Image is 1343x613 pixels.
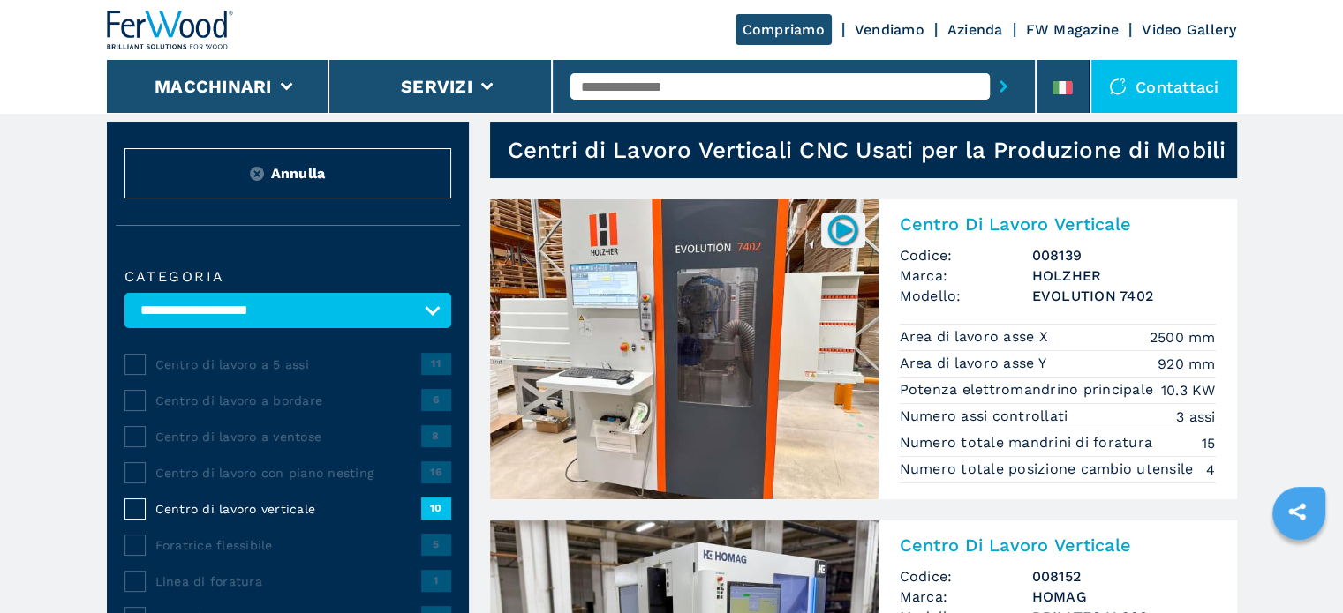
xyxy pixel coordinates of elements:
[490,199,879,499] img: Centro Di Lavoro Verticale HOLZHER EVOLUTION 7402
[421,570,451,591] span: 1
[900,327,1053,347] p: Area di lavoro asse X
[1202,433,1216,453] em: 15
[421,353,451,374] span: 11
[271,163,326,183] span: Annulla
[155,355,421,373] span: Centro di lavoro a 5 assi
[900,286,1032,306] span: Modello:
[1275,490,1319,534] a: sharethis
[1268,534,1330,600] iframe: Chat
[1206,460,1215,480] em: 4
[1176,407,1216,427] em: 3 assi
[900,433,1158,452] p: Numero totale mandrini di foratura
[155,76,272,97] button: Macchinari
[421,534,451,555] span: 5
[124,270,451,284] label: Categoria
[155,536,421,554] span: Foratrice flessibile
[1150,327,1216,348] em: 2500 mm
[900,407,1073,426] p: Numero assi controllati
[250,167,264,181] img: Reset
[155,392,421,409] span: Centro di lavoro a bordare
[421,497,451,519] span: 10
[826,213,860,247] img: 008139
[107,11,234,49] img: Ferwood
[900,213,1216,235] h2: Centro Di Lavoro Verticale
[1032,566,1216,587] h3: 008152
[1091,60,1237,113] div: Contattaci
[900,354,1052,373] p: Area di lavoro asse Y
[855,21,924,38] a: Vendiamo
[900,245,1032,265] span: Codice:
[1032,286,1216,306] h3: EVOLUTION 7402
[1032,245,1216,265] h3: 008139
[736,14,832,45] a: Compriamo
[421,461,451,482] span: 16
[155,428,421,445] span: Centro di lavoro a ventose
[900,587,1032,607] span: Marca:
[1158,354,1216,374] em: 920 mm
[1032,265,1216,286] h3: HOLZHER
[421,389,451,410] span: 6
[421,425,451,446] span: 8
[1026,21,1120,38] a: FW Magazine
[900,566,1032,587] span: Codice:
[490,199,1237,499] a: Centro Di Lavoro Verticale HOLZHER EVOLUTION 7402008139Centro Di Lavoro VerticaleCodice:008139Mar...
[1109,78,1127,95] img: Contattaci
[401,76,472,97] button: Servizi
[900,535,1216,556] h2: Centro Di Lavoro Verticale
[1032,587,1216,607] h3: HOMAG
[1161,380,1216,400] em: 10.3 KW
[990,66,1017,107] button: submit-button
[900,380,1158,400] p: Potenza elettromandrino principale
[1142,21,1236,38] a: Video Gallery
[508,136,1226,164] h1: Centri di Lavoro Verticali CNC Usati per la Produzione di Mobili
[155,500,421,518] span: Centro di lavoro verticale
[947,21,1003,38] a: Azienda
[900,460,1198,479] p: Numero totale posizione cambio utensile
[900,265,1032,286] span: Marca:
[155,572,421,590] span: Linea di foratura
[124,148,451,198] button: ResetAnnulla
[155,464,421,482] span: Centro di lavoro con piano nesting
